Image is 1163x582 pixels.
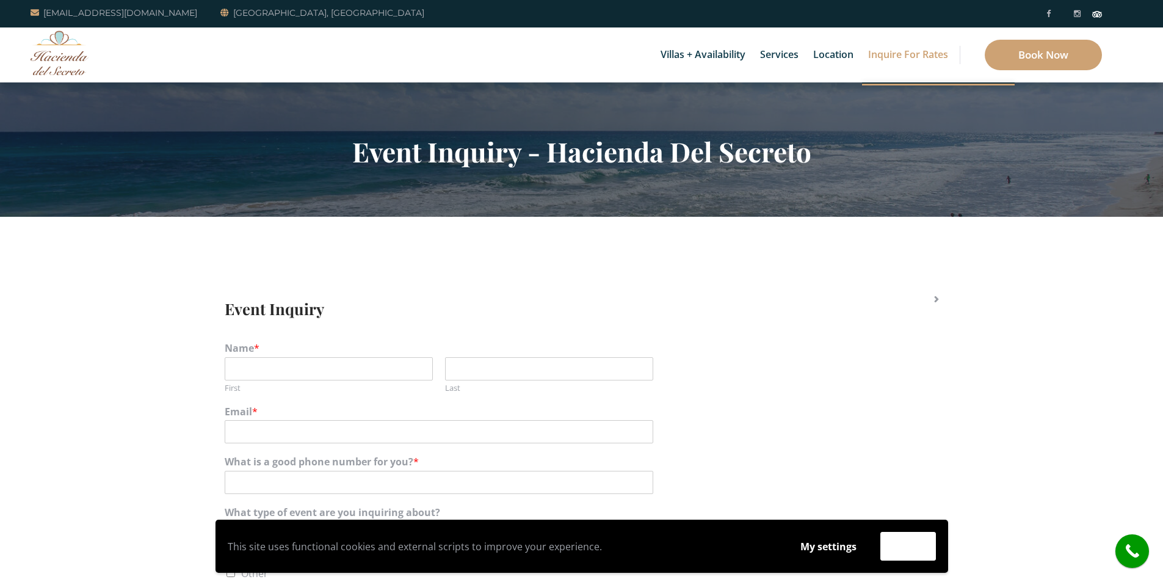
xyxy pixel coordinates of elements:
label: Name [225,342,939,355]
img: Awesome Logo [31,31,89,75]
a: Services [754,27,805,82]
h2: Event Inquiry - Hacienda Del Secreto [225,136,939,167]
button: Accept [880,532,936,561]
a: Villas + Availability [654,27,752,82]
label: What is a good phone number for you? [225,456,939,468]
label: Other [241,567,268,580]
i: call [1118,537,1146,565]
p: This site uses functional cookies and external scripts to improve your experience. [228,537,777,556]
a: Book Now [985,40,1102,70]
img: Tripadvisor_logomark.svg [1092,11,1102,17]
h2: Event Inquiry [225,296,939,321]
a: call [1115,534,1149,568]
label: Last [445,383,653,393]
a: [GEOGRAPHIC_DATA], [GEOGRAPHIC_DATA] [220,5,424,20]
label: First [225,383,433,393]
a: [EMAIL_ADDRESS][DOMAIN_NAME] [31,5,197,20]
label: What type of event are you inquiring about? [225,506,939,519]
a: Inquire for Rates [862,27,954,82]
a: Location [807,27,860,82]
label: Email [225,406,939,418]
button: My settings [789,533,868,561]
